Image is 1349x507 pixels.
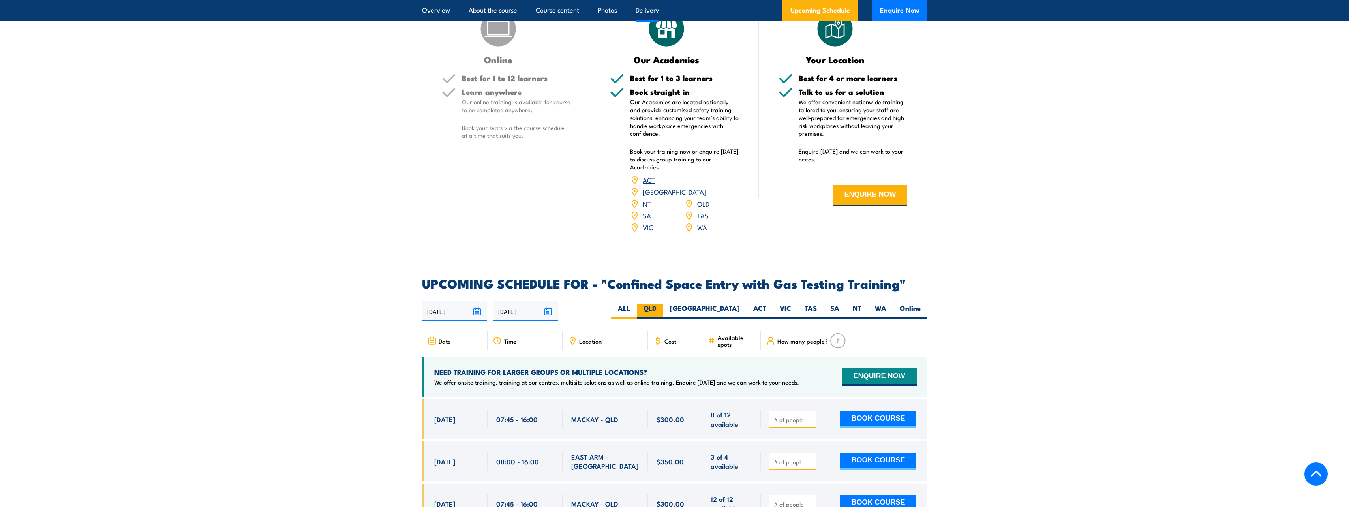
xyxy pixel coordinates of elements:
[643,210,651,220] a: SA
[747,304,773,319] label: ACT
[422,301,487,321] input: From date
[643,222,653,232] a: VIC
[697,222,707,232] a: WA
[657,415,684,424] span: $300.00
[462,124,571,139] p: Book your seats via the course schedule at a time that suits you.
[579,338,602,344] span: Location
[610,55,723,64] h3: Our Academies
[462,74,571,82] h5: Best for 1 to 12 learners
[774,458,813,466] input: # of people
[643,187,706,196] a: [GEOGRAPHIC_DATA]
[657,457,684,466] span: $350.00
[496,457,539,466] span: 08:00 - 16:00
[664,338,676,344] span: Cost
[799,74,908,82] h5: Best for 4 or more learners
[846,304,868,319] label: NT
[630,74,739,82] h5: Best for 1 to 3 learners
[711,452,752,471] span: 3 of 4 available
[711,410,752,428] span: 8 of 12 available
[774,416,813,424] input: # of people
[842,368,916,386] button: ENQUIRE NOW
[630,147,739,171] p: Book your training now or enquire [DATE] to discuss group training to our Academies
[630,88,739,96] h5: Book straight in
[439,338,451,344] span: Date
[422,278,927,289] h2: UPCOMING SCHEDULE FOR - "Confined Space Entry with Gas Testing Training"
[824,304,846,319] label: SA
[840,453,916,470] button: BOOK COURSE
[630,98,739,137] p: Our Academies are located nationally and provide customised safety training solutions, enhancing ...
[840,411,916,428] button: BOOK COURSE
[799,88,908,96] h5: Talk to us for a solution
[663,304,747,319] label: [GEOGRAPHIC_DATA]
[442,55,555,64] h3: Online
[773,304,798,319] label: VIC
[571,415,618,424] span: MACKAY - QLD
[777,338,828,344] span: How many people?
[799,147,908,163] p: Enquire [DATE] and we can work to your needs.
[697,199,709,208] a: QLD
[643,199,651,208] a: NT
[571,452,639,471] span: EAST ARM - [GEOGRAPHIC_DATA]
[434,368,799,376] h4: NEED TRAINING FOR LARGER GROUPS OR MULTIPLE LOCATIONS?
[496,415,538,424] span: 07:45 - 16:00
[434,378,799,386] p: We offer onsite training, training at our centres, multisite solutions as well as online training...
[611,304,637,319] label: ALL
[779,55,892,64] h3: Your Location
[868,304,893,319] label: WA
[462,88,571,96] h5: Learn anywhere
[893,304,927,319] label: Online
[637,304,663,319] label: QLD
[462,98,571,114] p: Our online training is available for course to be completed anywhere.
[434,457,455,466] span: [DATE]
[434,415,455,424] span: [DATE]
[833,185,907,206] button: ENQUIRE NOW
[799,98,908,137] p: We offer convenient nationwide training tailored to you, ensuring your staff are well-prepared fo...
[718,334,755,347] span: Available spots
[697,210,709,220] a: TAS
[798,304,824,319] label: TAS
[504,338,516,344] span: Time
[493,301,558,321] input: To date
[643,175,655,184] a: ACT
